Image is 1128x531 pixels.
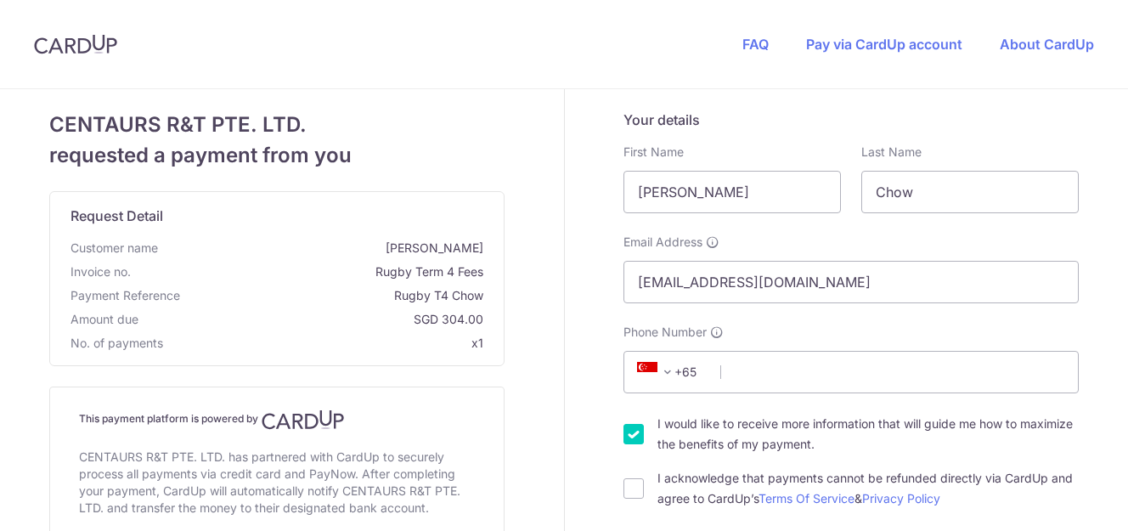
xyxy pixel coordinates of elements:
[70,263,131,280] span: Invoice no.
[70,335,163,352] span: No. of payments
[623,234,702,251] span: Email Address
[623,110,1079,130] h5: Your details
[637,362,678,382] span: +65
[862,491,940,506] a: Privacy Policy
[70,207,163,224] span: translation missing: en.request_detail
[623,144,684,161] label: First Name
[657,468,1079,509] label: I acknowledge that payments cannot be refunded directly via CardUp and agree to CardUp’s &
[657,414,1079,455] label: I would like to receive more information that will guide me how to maximize the benefits of my pa...
[70,288,180,302] span: translation missing: en.payment_reference
[70,240,158,257] span: Customer name
[861,144,922,161] label: Last Name
[623,324,707,341] span: Phone Number
[145,311,483,328] span: SGD 304.00
[623,261,1079,303] input: Email address
[49,140,505,171] span: requested a payment from you
[34,34,117,54] img: CardUp
[806,36,962,53] a: Pay via CardUp account
[138,263,483,280] span: Rugby Term 4 Fees
[759,491,854,506] a: Terms Of Service
[165,240,483,257] span: [PERSON_NAME]
[187,287,483,304] span: Rugby T4 Chow
[70,311,138,328] span: Amount due
[632,362,708,382] span: +65
[79,445,475,520] div: CENTAURS R&T PTE. LTD. has partnered with CardUp to securely process all payments via credit card...
[262,410,345,430] img: CardUp
[79,410,475,430] h4: This payment platform is powered by
[1000,36,1094,53] a: About CardUp
[471,336,483,350] span: x1
[742,36,769,53] a: FAQ
[49,110,505,140] span: CENTAURS R&T PTE. LTD.
[623,171,841,213] input: First name
[861,171,1079,213] input: Last name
